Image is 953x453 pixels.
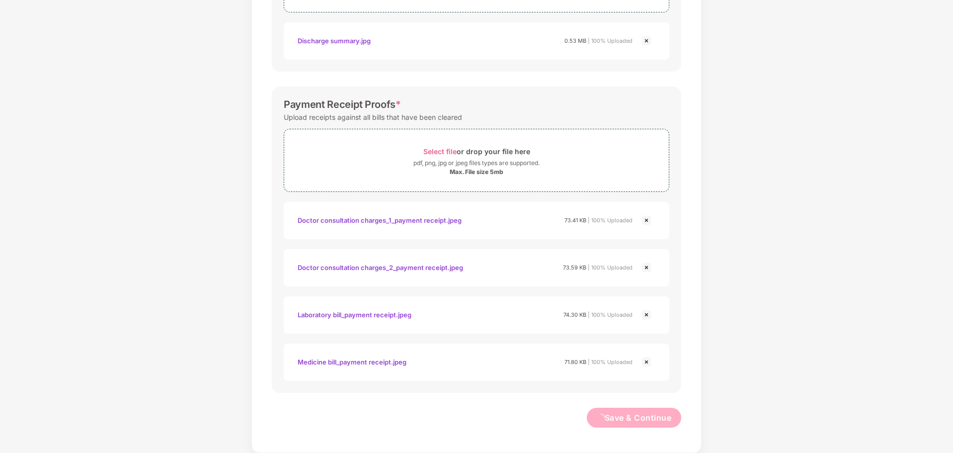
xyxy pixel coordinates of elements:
[450,168,503,176] div: Max. File size 5mb
[588,311,633,318] span: | 100% Uploaded
[298,212,462,229] div: Doctor consultation charges_1_payment receipt.jpeg
[588,359,633,365] span: | 100% Uploaded
[298,259,463,276] div: Doctor consultation charges_2_payment receipt.jpeg
[640,309,652,321] img: svg+xml;base64,PHN2ZyBpZD0iQ3Jvc3MtMjR4MjQiIHhtbG5zPSJodHRwOi8vd3d3LnczLm9yZy8yMDAwL3N2ZyIgd2lkdG...
[588,264,633,271] span: | 100% Uploaded
[284,137,669,184] span: Select fileor drop your file herepdf, png, jpg or jpeg files types are supported.Max. File size 5mb
[284,110,462,124] div: Upload receipts against all bills that have been cleared
[640,262,652,273] img: svg+xml;base64,PHN2ZyBpZD0iQ3Jvc3MtMjR4MjQiIHhtbG5zPSJodHRwOi8vd3d3LnczLm9yZy8yMDAwL3N2ZyIgd2lkdG...
[423,145,530,158] div: or drop your file here
[413,158,540,168] div: pdf, png, jpg or jpeg files types are supported.
[588,37,633,44] span: | 100% Uploaded
[588,217,633,224] span: | 100% Uploaded
[298,354,406,370] div: Medicine bill_payment receipt.jpeg
[564,359,586,365] span: 71.80 KB
[284,98,401,110] div: Payment Receipt Proofs
[423,147,457,156] span: Select file
[563,311,586,318] span: 74.30 KB
[564,37,586,44] span: 0.53 MB
[640,356,652,368] img: svg+xml;base64,PHN2ZyBpZD0iQ3Jvc3MtMjR4MjQiIHhtbG5zPSJodHRwOi8vd3d3LnczLm9yZy8yMDAwL3N2ZyIgd2lkdG...
[564,217,586,224] span: 73.41 KB
[563,264,586,271] span: 73.59 KB
[640,35,652,47] img: svg+xml;base64,PHN2ZyBpZD0iQ3Jvc3MtMjR4MjQiIHhtbG5zPSJodHRwOi8vd3d3LnczLm9yZy8yMDAwL3N2ZyIgd2lkdG...
[298,306,411,323] div: Laboratory bill_payment receipt.jpeg
[587,408,682,428] button: loadingSave & Continue
[298,32,371,49] div: Discharge summary.jpg
[640,214,652,226] img: svg+xml;base64,PHN2ZyBpZD0iQ3Jvc3MtMjR4MjQiIHhtbG5zPSJodHRwOi8vd3d3LnczLm9yZy8yMDAwL3N2ZyIgd2lkdG...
